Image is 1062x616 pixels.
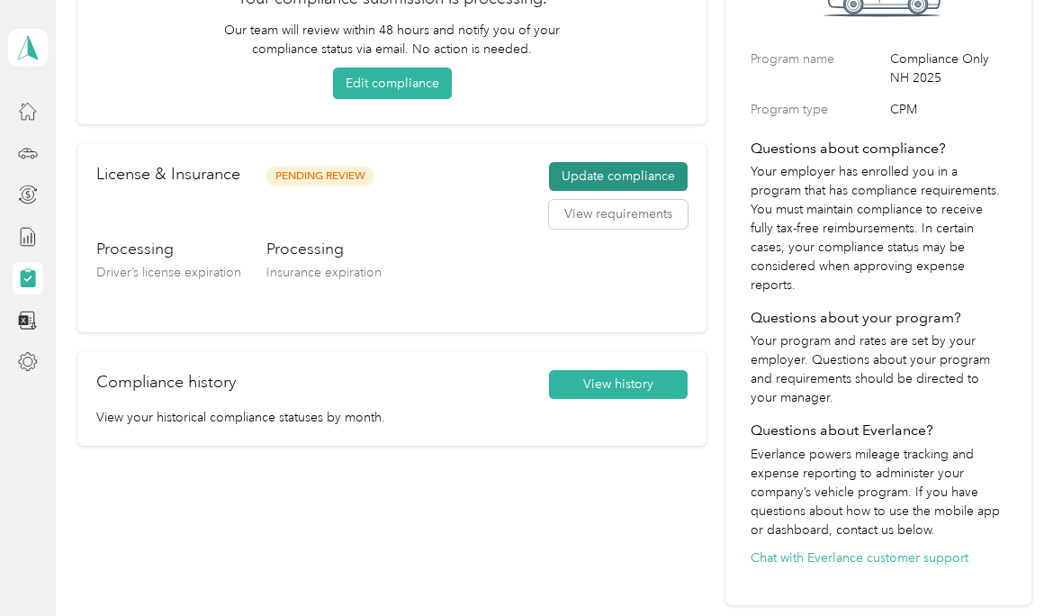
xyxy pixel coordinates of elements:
h2: License & Insurance [96,162,240,186]
p: Your program and rates are set by your employer. Questions about your program and requirements sh... [751,331,1005,407]
p: Your employer has enrolled you in a program that has compliance requirements. You must maintain c... [751,162,1005,294]
button: Edit compliance [333,68,452,99]
span: Insurance expiration [266,265,382,280]
p: Our team will review within 48 hours and notify you of your compliance status via email. No actio... [216,21,569,59]
span: CPM [890,100,1005,119]
h4: Questions about your program? [751,307,1005,329]
span: Driver’s license expiration [96,265,241,280]
h4: Questions about Everlance? [751,420,1005,441]
h2: Compliance history [96,370,236,394]
iframe: Everlance-gr Chat Button Frame [961,515,1062,616]
label: Program type [751,100,884,119]
button: View history [549,370,688,399]
label: Program name [751,50,884,87]
button: Update compliance [549,162,688,191]
button: View requirements [549,200,688,229]
p: Everlance powers mileage tracking and expense reporting to administer your company’s vehicle prog... [751,445,1005,539]
span: Compliance Only NH 2025 [890,50,1005,87]
button: Chat with Everlance customer support [751,548,968,567]
h3: Processing [96,238,241,260]
span: Pending Review [265,166,374,186]
h4: Questions about compliance? [751,138,1005,159]
p: View your historical compliance statuses by month. [96,408,688,427]
h3: Processing [266,238,382,260]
